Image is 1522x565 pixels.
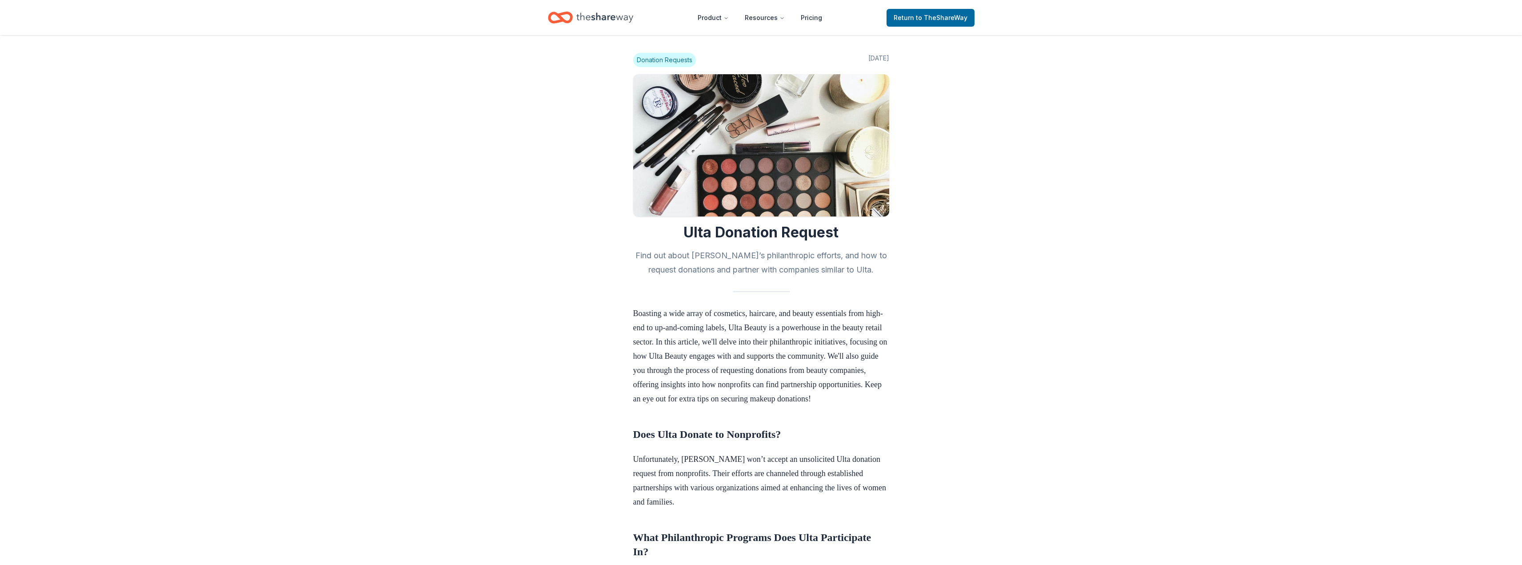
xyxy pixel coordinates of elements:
[633,53,696,67] span: Donation Requests
[633,224,889,241] h1: Ulta Donation Request
[633,452,889,509] p: Unfortunately, [PERSON_NAME] won’t accept an unsolicited Ulta donation request from nonprofits. T...
[887,9,975,27] a: Returnto TheShareWay
[633,530,889,559] h2: What Philanthropic Programs Does Ulta Participate In?
[794,9,829,27] a: Pricing
[691,7,829,28] nav: Main
[916,14,967,21] span: to TheShareWay
[868,53,889,67] span: [DATE]
[633,74,889,216] img: Image for Ulta Donation Request
[738,9,792,27] button: Resources
[548,7,633,28] a: Home
[894,12,967,23] span: Return
[633,306,889,406] p: Boasting a wide array of cosmetics, haircare, and beauty essentials from high-end to up-and-comin...
[633,248,889,277] h2: Find out about [PERSON_NAME]’s philanthropic efforts, and how to request donations and partner wi...
[691,9,736,27] button: Product
[633,427,889,441] h2: Does Ulta Donate to Nonprofits?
